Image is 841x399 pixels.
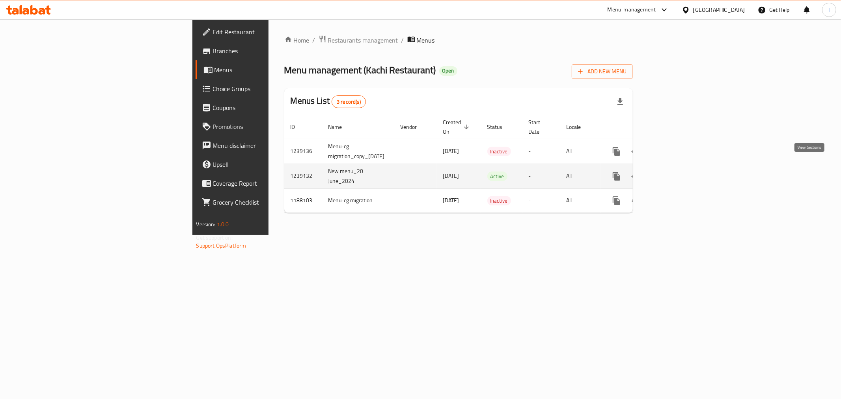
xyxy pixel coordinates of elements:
span: [DATE] [443,171,459,181]
span: Coverage Report [213,179,326,188]
a: Support.OpsPlatform [196,241,246,251]
button: Add New Menu [572,64,633,79]
table: enhanced table [284,115,689,213]
button: Change Status [626,191,645,210]
div: Total records count [332,95,366,108]
span: I [828,6,830,14]
span: Edit Restaurant [213,27,326,37]
a: Upsell [196,155,333,174]
nav: breadcrumb [284,35,633,45]
span: Choice Groups [213,84,326,93]
td: All [560,139,601,164]
button: more [607,191,626,210]
a: Menu disclaimer [196,136,333,155]
span: [DATE] [443,195,459,205]
th: Actions [601,115,689,139]
span: Upsell [213,160,326,169]
li: / [401,35,404,45]
span: Inactive [487,196,511,205]
span: Grocery Checklist [213,198,326,207]
td: Menu-cg migration_copy_[DATE] [322,139,394,164]
td: All [560,164,601,188]
span: Menu disclaimer [213,141,326,150]
span: Inactive [487,147,511,156]
div: [GEOGRAPHIC_DATA] [693,6,745,14]
span: Menu management ( Kachi Restaurant ) [284,61,436,79]
button: Change Status [626,167,645,186]
a: Promotions [196,117,333,136]
td: - [522,188,560,213]
div: Export file [611,92,630,111]
span: Restaurants management [328,35,398,45]
span: Active [487,172,507,181]
a: Coupons [196,98,333,117]
span: Branches [213,46,326,56]
button: more [607,167,626,186]
td: Menu-cg migration [322,188,394,213]
div: Open [439,66,457,76]
span: ID [291,122,306,132]
td: - [522,164,560,188]
a: Choice Groups [196,79,333,98]
span: Open [439,67,457,74]
a: Branches [196,41,333,60]
a: Menus [196,60,333,79]
span: [DATE] [443,146,459,156]
span: Menus [214,65,326,75]
span: 1.0.0 [217,219,229,229]
span: Get support on: [196,233,233,243]
button: Change Status [626,142,645,161]
td: All [560,188,601,213]
span: Promotions [213,122,326,131]
span: Created On [443,117,472,136]
a: Edit Restaurant [196,22,333,41]
h2: Menus List [291,95,366,108]
span: Status [487,122,513,132]
span: 3 record(s) [332,98,365,106]
a: Grocery Checklist [196,193,333,212]
span: Menus [417,35,435,45]
span: Locale [567,122,591,132]
td: New menu_20 June_2024 [322,164,394,188]
span: Version: [196,219,216,229]
button: more [607,142,626,161]
a: Coverage Report [196,174,333,193]
span: Name [328,122,352,132]
span: Vendor [401,122,427,132]
div: Menu-management [608,5,656,15]
a: Restaurants management [319,35,398,45]
span: Coupons [213,103,326,112]
span: Start Date [529,117,551,136]
span: Add New Menu [578,67,627,76]
td: - [522,139,560,164]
